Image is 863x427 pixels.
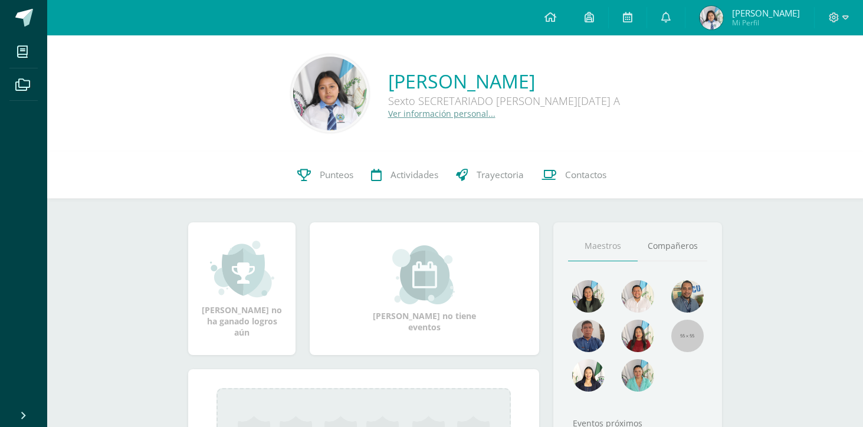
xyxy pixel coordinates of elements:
[622,359,654,392] img: 6be2b2835710ecb25b89c5d5d0c4e8a5.png
[388,68,620,94] a: [PERSON_NAME]
[622,280,654,313] img: 9bc8046812e2b7d6abbd42a9b8e6dec2.png
[671,280,704,313] img: f7327cb44b91aa114f2e153c7f37383d.png
[671,320,704,352] img: 55x55
[288,152,362,199] a: Punteos
[572,320,605,352] img: 15ead7f1e71f207b867fb468c38fe54e.png
[293,57,367,130] img: d3e1fc8202edbe06ea7464b0dbd6e149.png
[362,152,447,199] a: Actividades
[366,245,484,333] div: [PERSON_NAME] no tiene eventos
[568,231,638,261] a: Maestros
[732,18,800,28] span: Mi Perfil
[700,6,723,29] img: c3883dc4f4e929eb9e3f40ffdd14b9bd.png
[320,169,353,181] span: Punteos
[447,152,533,199] a: Trayectoria
[622,320,654,352] img: 83e9cbc1e9deaa3b01aa23f0b9c4e037.png
[388,108,496,119] a: Ver información personal...
[572,280,605,313] img: 8bdad1d51e6c57ec03bd451eda48a717.png
[200,239,284,338] div: [PERSON_NAME] no ha ganado logros aún
[732,7,800,19] span: [PERSON_NAME]
[392,245,457,304] img: event_small.png
[638,231,707,261] a: Compañeros
[572,359,605,392] img: 068d160f17d47aae500bebc0d36e6d47.png
[565,169,606,181] span: Contactos
[210,239,274,298] img: achievement_small.png
[391,169,438,181] span: Actividades
[477,169,524,181] span: Trayectoria
[533,152,615,199] a: Contactos
[388,94,620,108] div: Sexto SECRETARIADO [PERSON_NAME][DATE] A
